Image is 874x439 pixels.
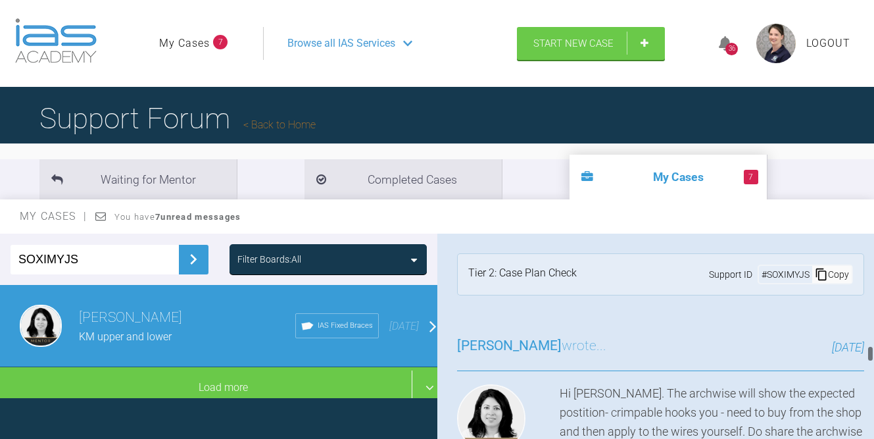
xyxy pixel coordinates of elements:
li: My Cases [570,155,767,199]
a: Back to Home [243,118,316,131]
div: Copy [812,266,852,283]
input: Enter Case ID or Title [11,245,179,274]
img: chevronRight.28bd32b0.svg [183,249,204,270]
span: [DATE] [389,320,419,332]
div: 36 [725,43,738,55]
div: # SOXIMYJS [759,267,812,282]
a: Logout [806,35,850,52]
a: My Cases [159,35,210,52]
h3: wrote... [457,335,606,357]
span: KM upper and lower [79,330,172,343]
li: Waiting for Mentor [39,159,237,199]
span: Support ID [709,267,752,282]
h3: [PERSON_NAME] [79,307,295,329]
span: 7 [744,170,758,184]
span: IAS Fixed Braces [318,320,373,332]
span: You have [114,212,241,222]
img: Hooria Olsen [20,305,62,347]
div: Tier 2: Case Plan Check [468,265,577,284]
span: [DATE] [832,340,864,354]
span: My Cases [20,210,87,222]
a: Start New Case [517,27,665,60]
div: Filter Boards: All [237,252,301,267]
span: 7 [213,35,228,49]
span: Start New Case [533,38,614,49]
img: logo-light.3e3ef733.png [15,18,97,63]
img: profile.png [756,24,796,63]
h1: Support Forum [39,95,316,142]
li: Completed Cases [304,159,502,199]
span: Browse all IAS Services [287,35,395,52]
span: [PERSON_NAME] [457,338,562,353]
strong: 7 unread messages [155,212,241,222]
